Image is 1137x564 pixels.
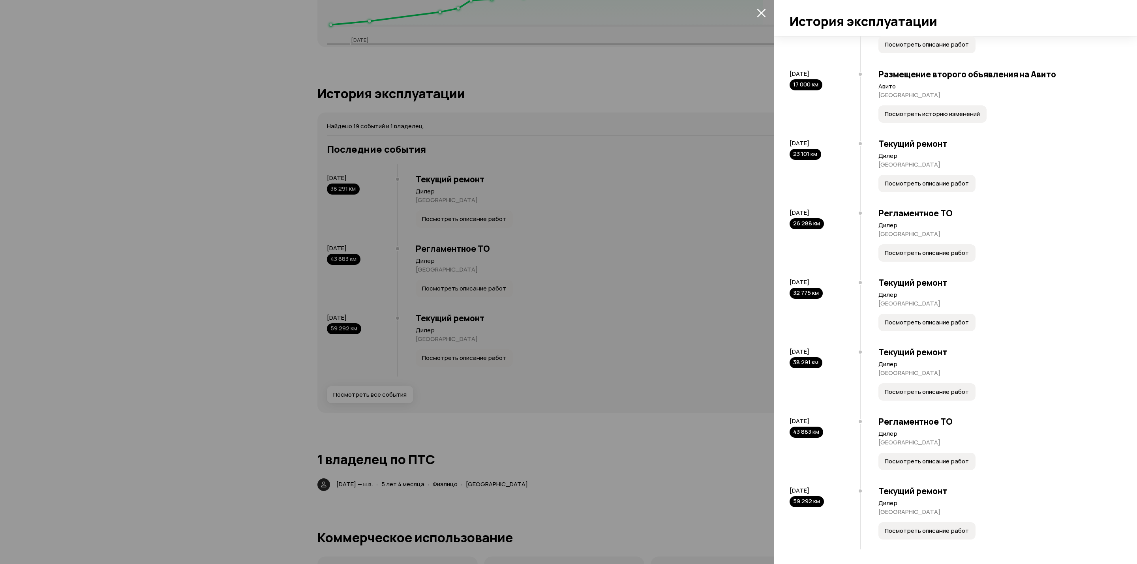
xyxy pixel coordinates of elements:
[878,105,987,123] button: Посмотреть историю изменений
[878,69,1113,79] h3: Размещение второго объявления на Авито
[878,347,1113,357] h3: Текущий ремонт
[790,218,824,229] div: 26 288 км
[878,161,1113,169] p: [GEOGRAPHIC_DATA]
[878,499,1113,507] p: Дилер
[790,357,822,368] div: 38 291 км
[878,508,1113,516] p: [GEOGRAPHIC_DATA]
[878,300,1113,307] p: [GEOGRAPHIC_DATA]
[790,208,809,217] span: [DATE]
[790,496,824,507] div: 59 292 км
[790,79,822,90] div: 17 000 км
[885,249,969,257] span: Посмотреть описание работ
[790,427,823,438] div: 43 883 км
[878,244,976,262] button: Посмотреть описание работ
[885,180,969,187] span: Посмотреть описание работ
[878,221,1113,229] p: Дилер
[885,457,969,465] span: Посмотреть описание работ
[878,522,976,540] button: Посмотреть описание работ
[878,486,1113,496] h3: Текущий ремонт
[878,314,976,331] button: Посмотреть описание работ
[878,208,1113,218] h3: Регламентное ТО
[790,69,809,78] span: [DATE]
[885,388,969,396] span: Посмотреть описание работ
[878,453,976,470] button: Посмотреть описание работ
[790,288,823,299] div: 32 775 км
[790,347,809,356] span: [DATE]
[878,291,1113,299] p: Дилер
[878,82,1113,90] p: Авито
[878,430,1113,438] p: Дилер
[885,527,969,535] span: Посмотреть описание работ
[885,110,980,118] span: Посмотреть историю изменений
[878,438,1113,446] p: [GEOGRAPHIC_DATA]
[878,152,1113,160] p: Дилер
[878,416,1113,427] h3: Регламентное ТО
[790,149,821,160] div: 23 101 км
[885,41,969,49] span: Посмотреть описание работ
[878,230,1113,238] p: [GEOGRAPHIC_DATA]
[790,139,809,147] span: [DATE]
[878,277,1113,288] h3: Текущий ремонт
[878,360,1113,368] p: Дилер
[878,175,976,192] button: Посмотреть описание работ
[755,6,767,19] button: закрыть
[878,91,1113,99] p: [GEOGRAPHIC_DATA]
[790,417,809,425] span: [DATE]
[885,319,969,326] span: Посмотреть описание работ
[790,486,809,495] span: [DATE]
[878,139,1113,149] h3: Текущий ремонт
[878,383,976,401] button: Посмотреть описание работ
[878,369,1113,377] p: [GEOGRAPHIC_DATA]
[790,278,809,286] span: [DATE]
[878,36,976,53] button: Посмотреть описание работ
